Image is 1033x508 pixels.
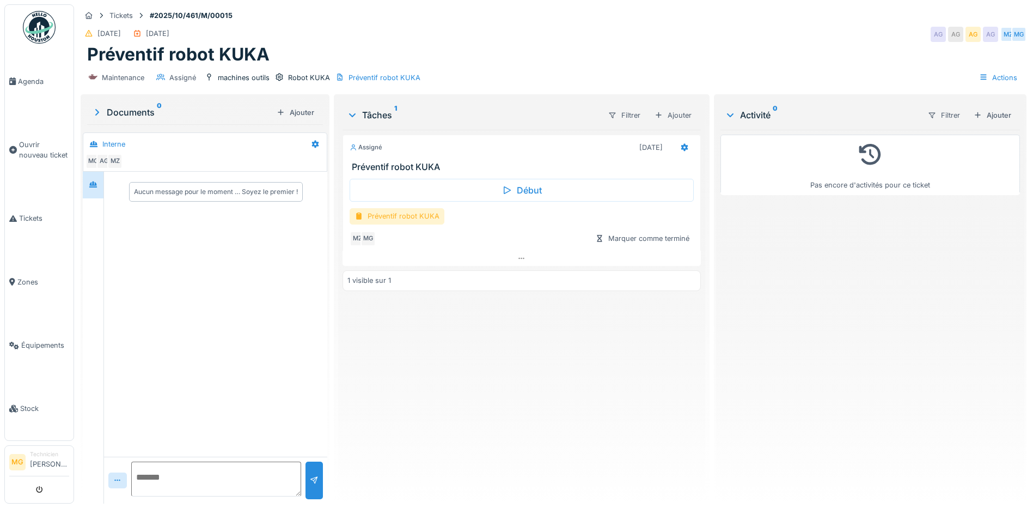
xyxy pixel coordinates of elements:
[349,72,420,83] div: Préventif robot KUKA
[9,450,69,476] a: MG Technicien[PERSON_NAME]
[102,72,144,83] div: Maintenance
[350,143,382,152] div: Assigné
[107,154,123,169] div: MZ
[347,275,391,286] div: 1 visible sur 1
[5,314,74,377] a: Équipements
[30,450,69,458] div: Technicien
[288,72,330,83] div: Robot KUKA
[350,231,365,246] div: MZ
[5,187,74,250] a: Tickets
[87,44,270,65] h1: Préventif robot KUKA
[650,107,696,123] div: Ajouter
[18,76,69,87] span: Agenda
[591,231,694,246] div: Marquer comme terminé
[134,187,298,197] div: Aucun message pour le moment … Soyez le premier !
[85,154,101,169] div: MG
[923,107,965,123] div: Filtrer
[109,10,133,21] div: Tickets
[218,72,270,83] div: machines outils
[157,106,162,119] sup: 0
[145,10,237,21] strong: #2025/10/461/M/00015
[725,108,919,122] div: Activité
[5,113,74,187] a: Ouvrir nouveau ticket
[394,108,397,122] sup: 1
[272,105,319,120] div: Ajouter
[19,213,69,223] span: Tickets
[728,140,1013,190] div: Pas encore d'activités pour ce ticket
[350,208,444,224] div: Préventif robot KUKA
[23,11,56,44] img: Badge_color-CXgf-gQk.svg
[5,50,74,113] a: Agenda
[96,154,112,169] div: AG
[948,27,963,42] div: AG
[91,106,272,119] div: Documents
[639,142,663,153] div: [DATE]
[30,450,69,474] li: [PERSON_NAME]
[931,27,946,42] div: AG
[773,108,778,122] sup: 0
[1000,27,1016,42] div: MZ
[360,231,376,246] div: MG
[19,140,69,160] span: Ouvrir nouveau ticket
[1011,27,1026,42] div: MG
[146,28,169,39] div: [DATE]
[97,28,121,39] div: [DATE]
[102,139,125,149] div: Interne
[5,250,74,313] a: Zones
[17,277,69,287] span: Zones
[347,108,599,122] div: Tâches
[969,108,1016,123] div: Ajouter
[9,454,26,470] li: MG
[169,72,196,83] div: Assigné
[350,179,694,202] div: Début
[20,403,69,414] span: Stock
[5,377,74,440] a: Stock
[974,70,1022,86] div: Actions
[983,27,998,42] div: AG
[603,107,645,123] div: Filtrer
[352,162,696,172] h3: Préventif robot KUKA
[21,340,69,350] span: Équipements
[965,27,981,42] div: AG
